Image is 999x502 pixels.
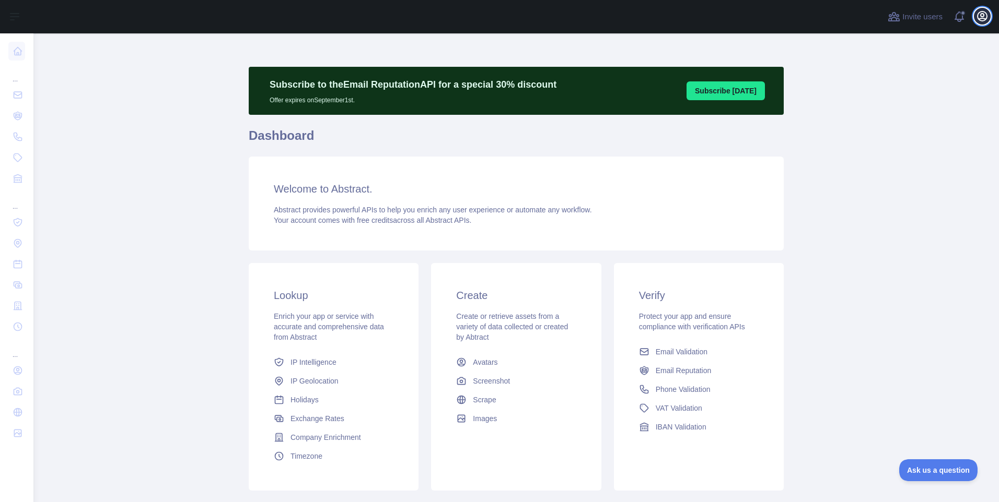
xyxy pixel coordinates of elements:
span: Create or retrieve assets from a variety of data collected or created by Abtract [456,312,568,341]
span: Timezone [291,451,322,461]
span: Invite users [902,11,943,23]
a: Scrape [452,390,580,409]
span: Your account comes with across all Abstract APIs. [274,216,471,224]
span: Email Reputation [656,365,712,376]
a: Images [452,409,580,428]
span: Holidays [291,395,319,405]
a: Screenshot [452,372,580,390]
h3: Lookup [274,288,393,303]
span: Protect your app and ensure compliance with verification APIs [639,312,745,331]
span: Images [473,413,497,424]
a: Company Enrichment [270,428,398,447]
span: IP Geolocation [291,376,339,386]
span: Email Validation [656,346,707,357]
a: Timezone [270,447,398,465]
a: VAT Validation [635,399,763,417]
p: Offer expires on September 1st. [270,92,556,104]
span: Exchange Rates [291,413,344,424]
span: free credits [357,216,393,224]
a: Avatars [452,353,580,372]
h3: Welcome to Abstract. [274,182,759,196]
h1: Dashboard [249,127,784,152]
div: ... [8,190,25,211]
h3: Create [456,288,576,303]
span: Screenshot [473,376,510,386]
a: IP Intelligence [270,353,398,372]
a: Holidays [270,390,398,409]
button: Invite users [886,8,945,25]
span: IP Intelligence [291,357,336,367]
p: Subscribe to the Email Reputation API for a special 30 % discount [270,77,556,92]
span: Company Enrichment [291,432,361,443]
span: Phone Validation [656,384,711,395]
div: ... [8,338,25,359]
h3: Verify [639,288,759,303]
span: Abstract provides powerful APIs to help you enrich any user experience or automate any workflow. [274,206,592,214]
span: Enrich your app or service with accurate and comprehensive data from Abstract [274,312,384,341]
button: Subscribe [DATE] [687,81,765,100]
span: Scrape [473,395,496,405]
a: IP Geolocation [270,372,398,390]
a: Email Reputation [635,361,763,380]
a: IBAN Validation [635,417,763,436]
div: ... [8,63,25,83]
span: IBAN Validation [656,422,706,432]
a: Email Validation [635,342,763,361]
a: Exchange Rates [270,409,398,428]
span: VAT Validation [656,403,702,413]
a: Phone Validation [635,380,763,399]
iframe: Toggle Customer Support [899,459,978,481]
span: Avatars [473,357,497,367]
